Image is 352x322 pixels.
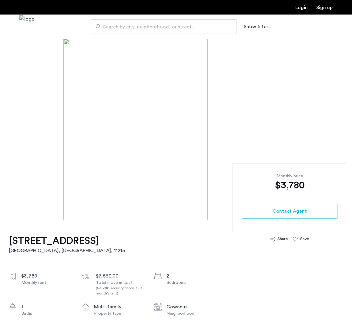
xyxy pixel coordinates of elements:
[21,310,72,317] div: Baths
[9,235,125,247] h1: [STREET_ADDRESS]
[242,179,337,191] div: $3,780
[9,247,125,254] h2: [GEOGRAPHIC_DATA], [GEOGRAPHIC_DATA] , 11215
[94,310,145,317] div: Property type
[166,280,217,286] div: Bedrooms
[277,236,288,242] div: Share
[242,204,337,218] button: button
[19,15,35,38] img: logo
[63,39,289,220] img: [object%20Object]
[96,286,147,296] div: ($3,780 security deposit + 1 month's rent)
[295,5,308,10] a: Login
[166,272,217,280] div: 2
[96,280,147,296] div: Total move in cost
[21,280,72,286] div: Monthly rent
[19,15,35,38] a: Cazamio Logo
[166,303,217,310] div: Gowanus
[21,272,72,280] div: $3,780
[273,208,307,215] span: Contact Agent
[244,23,270,30] button: Show or hide filters
[96,272,147,280] div: $7,560.00
[166,310,217,317] div: Neighborhood
[103,23,220,31] span: Search by city, neighborhood, or street.
[300,236,309,242] div: Save
[9,235,125,254] a: [STREET_ADDRESS][GEOGRAPHIC_DATA], [GEOGRAPHIC_DATA], 11215
[94,303,145,310] div: multi-family
[21,303,72,310] div: 1
[242,173,337,179] div: Monthly price
[316,5,333,10] a: Registration
[91,19,236,34] input: Apartment Search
